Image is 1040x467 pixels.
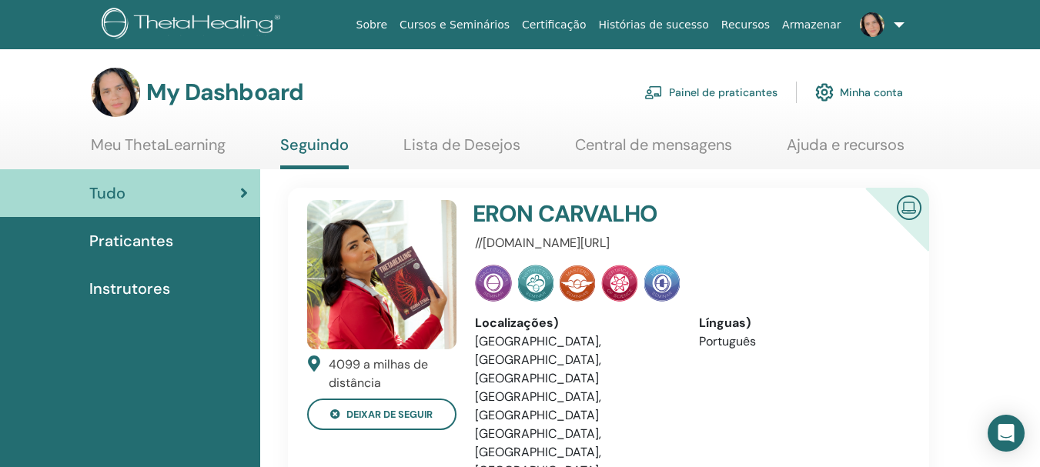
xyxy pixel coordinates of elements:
[350,11,393,39] a: Sobre
[776,11,847,39] a: Armazenar
[988,415,1025,452] div: Open Intercom Messenger
[89,182,125,205] span: Tudo
[280,135,349,169] a: Seguindo
[575,135,732,165] a: Central de mensagens
[699,314,901,332] div: Línguas)
[403,135,520,165] a: Lista de Desejos
[393,11,516,39] a: Cursos e Seminários
[787,135,905,165] a: Ajuda e recursos
[593,11,715,39] a: Histórias de sucesso
[329,355,456,392] div: 4099 a milhas de distância
[715,11,776,39] a: Recursos
[475,234,901,252] p: //[DOMAIN_NAME][URL]
[146,78,303,106] h3: My Dashboard
[475,314,677,332] div: Localizações)
[473,200,828,228] h4: ERON CARVALHO
[516,11,592,39] a: Certificação
[860,12,885,37] img: default.jpg
[475,388,677,425] li: [GEOGRAPHIC_DATA], [GEOGRAPHIC_DATA]
[102,8,286,42] img: logo.png
[815,75,903,109] a: Minha conta
[475,332,677,388] li: [GEOGRAPHIC_DATA], [GEOGRAPHIC_DATA], [GEOGRAPHIC_DATA]
[89,277,170,300] span: Instrutores
[89,229,173,252] span: Praticantes
[644,75,777,109] a: Painel de praticantes
[644,85,663,99] img: chalkboard-teacher.svg
[91,68,140,117] img: default.jpg
[307,200,456,349] img: default.jpg
[841,188,929,276] div: Instrutor online certificado
[699,332,901,351] li: Português
[91,135,226,165] a: Meu ThetaLearning
[815,79,834,105] img: cog.svg
[307,399,456,430] button: deixar de seguir
[891,189,928,224] img: Instrutor online certificado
